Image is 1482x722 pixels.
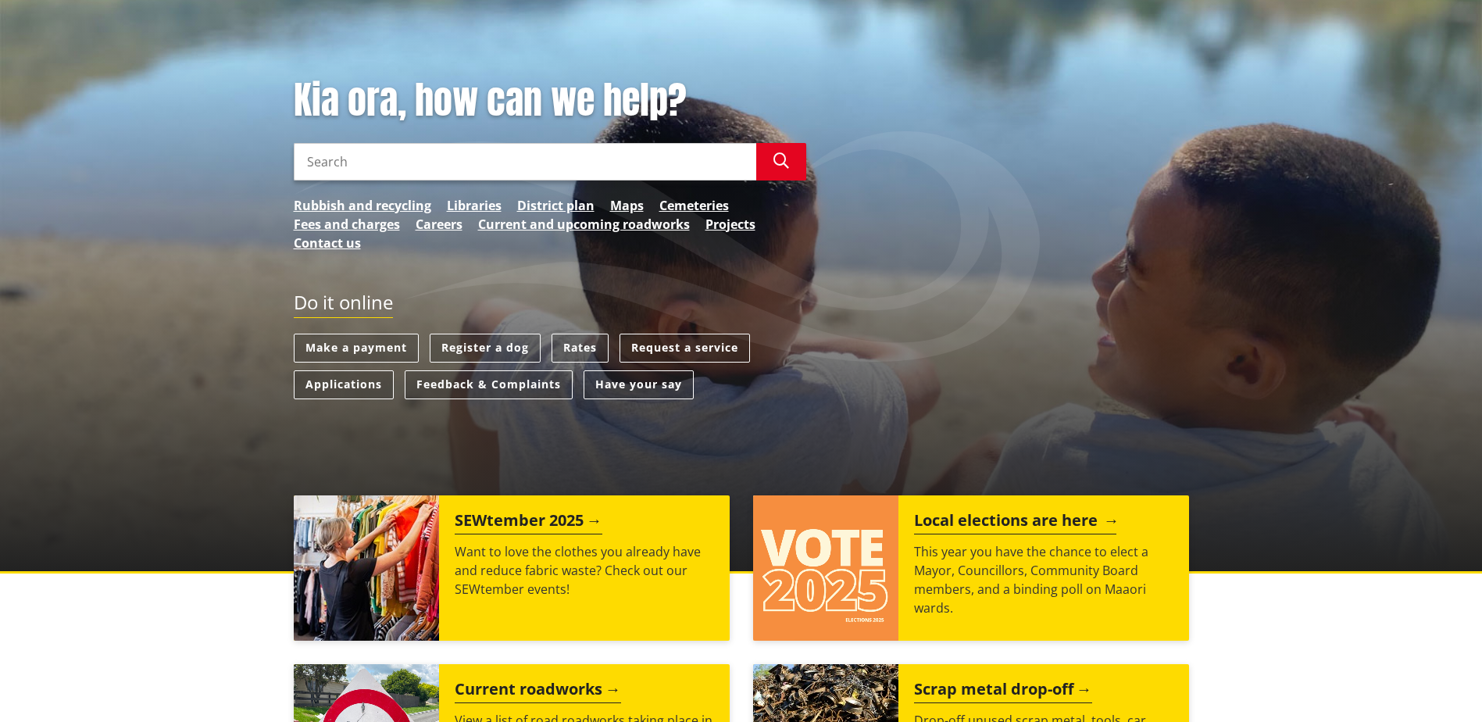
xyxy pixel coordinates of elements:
[914,680,1092,703] h2: Scrap metal drop-off
[753,495,1189,641] a: Local elections are here This year you have the chance to elect a Mayor, Councillors, Community B...
[294,78,806,123] h1: Kia ora, how can we help?
[914,542,1173,617] p: This year you have the chance to elect a Mayor, Councillors, Community Board members, and a bindi...
[478,215,690,234] a: Current and upcoming roadworks
[294,370,394,399] a: Applications
[294,196,431,215] a: Rubbish and recycling
[552,334,609,363] a: Rates
[455,511,602,534] h2: SEWtember 2025
[416,215,462,234] a: Careers
[430,334,541,363] a: Register a dog
[294,215,400,234] a: Fees and charges
[294,334,419,363] a: Make a payment
[405,370,573,399] a: Feedback & Complaints
[294,234,361,252] a: Contact us
[610,196,644,215] a: Maps
[705,215,755,234] a: Projects
[455,680,621,703] h2: Current roadworks
[620,334,750,363] a: Request a service
[294,495,439,641] img: SEWtember
[914,511,1116,534] h2: Local elections are here
[455,542,714,599] p: Want to love the clothes you already have and reduce fabric waste? Check out our SEWtember events!
[659,196,729,215] a: Cemeteries
[447,196,502,215] a: Libraries
[1410,656,1466,713] iframe: Messenger Launcher
[753,495,898,641] img: Vote 2025
[294,495,730,641] a: SEWtember 2025 Want to love the clothes you already have and reduce fabric waste? Check out our S...
[294,291,393,319] h2: Do it online
[294,143,756,180] input: Search input
[584,370,694,399] a: Have your say
[517,196,595,215] a: District plan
